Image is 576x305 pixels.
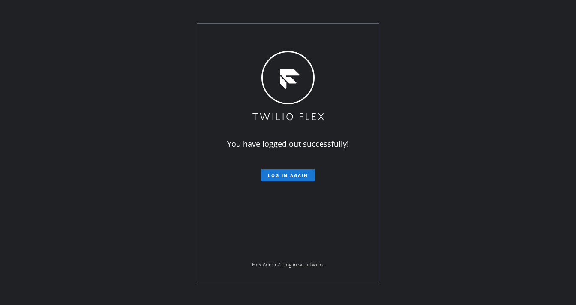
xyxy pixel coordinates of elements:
[283,261,324,268] a: Log in with Twilio.
[261,169,315,181] button: Log in again
[268,172,308,178] span: Log in again
[227,139,349,149] span: You have logged out successfully!
[252,261,280,268] span: Flex Admin?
